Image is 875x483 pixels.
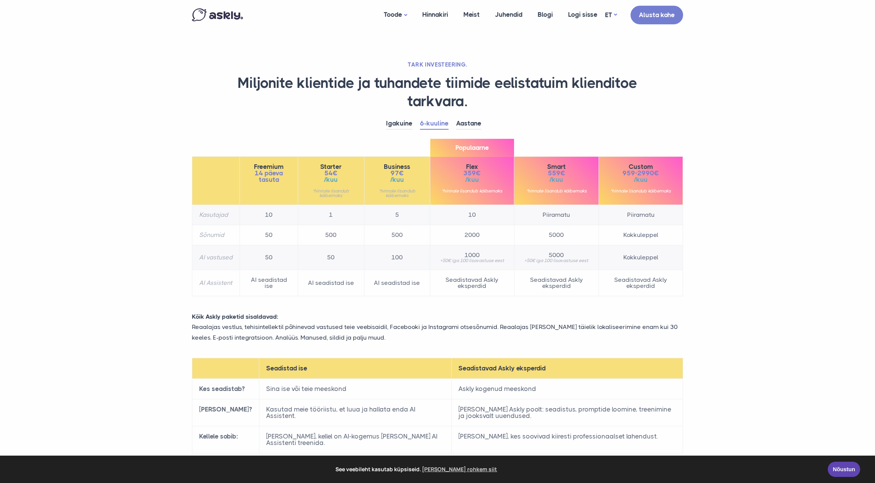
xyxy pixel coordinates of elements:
[192,426,259,453] th: Kellele sobib:
[421,464,498,475] a: learn more about cookies
[606,170,676,176] span: 959-2990€
[371,189,423,198] small: *hinnale lisandub käibemaks
[605,10,617,21] a: ET
[192,8,243,21] img: Askly
[386,118,412,130] a: Igakuine
[305,189,357,198] small: *hinnale lisandub käibemaks
[631,6,683,24] a: Alusta kohe
[192,245,240,270] th: AI vastused
[240,245,298,270] td: 50
[437,170,507,176] span: 359€
[451,378,683,399] td: Askly kogenud meeskond
[371,164,423,170] span: Business
[606,254,676,261] span: Kokkuleppel
[451,358,683,378] th: Seadistavad Askly eksperdid
[298,270,364,296] td: AI seadistad ise
[521,164,591,170] span: Smart
[247,170,291,183] span: 14 päeva tasuta
[259,378,452,399] td: Sina ise või teie meeskond
[305,164,357,170] span: Starter
[599,225,683,245] td: Kokkuleppel
[514,270,599,296] td: Seadistavad Askly eksperdid
[259,426,452,453] td: [PERSON_NAME], kellel on AI-kogemus [PERSON_NAME] AI Assistenti treenida.
[240,270,298,296] td: AI seadistad ise
[305,176,357,183] span: /kuu
[259,399,452,426] td: Kasutad meie tööriistu, et luua ja hallata enda AI Assistent.
[437,252,507,258] span: 1000
[192,74,683,110] h1: Miljonite klientide ja tuhandete tiimide eelistatuim klienditoe tarkvara.
[247,164,291,170] span: Freemium
[364,245,430,270] td: 100
[192,270,240,296] th: AI Assistent
[298,205,364,225] td: 1
[364,225,430,245] td: 500
[192,399,259,426] th: [PERSON_NAME]?
[521,170,591,176] span: 559€
[437,189,507,193] small: *hinnale lisandub käibemaks
[298,225,364,245] td: 500
[599,270,683,296] td: Seadistavad Askly eksperdid
[11,464,822,475] span: See veebileht kasutab küpsiseid.
[192,313,278,320] strong: Kõik Askly paketid sisaldavad:
[828,462,860,477] a: Nõustun
[186,322,689,342] p: Reaalajas vestlus, tehisintellektil põhinevad vastused teie veebisaidil, Facebooki ja Instagrami ...
[521,189,591,193] small: *hinnale lisandub käibemaks
[514,205,599,225] td: Piiramatu
[192,205,240,225] th: Kasutajad
[606,176,676,183] span: /kuu
[437,258,507,263] small: +50€ iga 100 lisavastuse eest
[305,170,357,176] span: 54€
[430,270,514,296] td: Seadistavad Askly eksperdid
[451,399,683,426] td: [PERSON_NAME] Askly poolt: seadistus, promptide loomine, treenimine ja jooksvalt uuendused.
[606,164,676,170] span: Custom
[606,189,676,193] small: *hinnale lisandub käibemaks
[599,205,683,225] td: Piiramatu
[451,426,683,453] td: [PERSON_NAME], kes soovivad kiiresti professionaalset lahendust.
[514,225,599,245] td: 5000
[371,176,423,183] span: /kuu
[192,378,259,399] th: Kes seadistab?
[192,61,683,68] h2: TARK INVESTEERING.
[298,245,364,270] td: 50
[456,118,481,130] a: Aastane
[259,358,452,378] th: Seadistad ise
[240,205,298,225] td: 10
[521,258,591,263] small: +50€ iga 100 lisavastuse eest
[371,170,423,176] span: 97€
[192,225,240,245] th: Sõnumid
[437,164,507,170] span: Flex
[430,205,514,225] td: 10
[430,225,514,245] td: 2000
[521,252,591,258] span: 5000
[364,270,430,296] td: AI seadistad ise
[521,176,591,183] span: /kuu
[437,176,507,183] span: /kuu
[240,225,298,245] td: 50
[364,205,430,225] td: 5
[430,139,514,157] span: Populaarne
[420,118,449,130] a: 6-kuuline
